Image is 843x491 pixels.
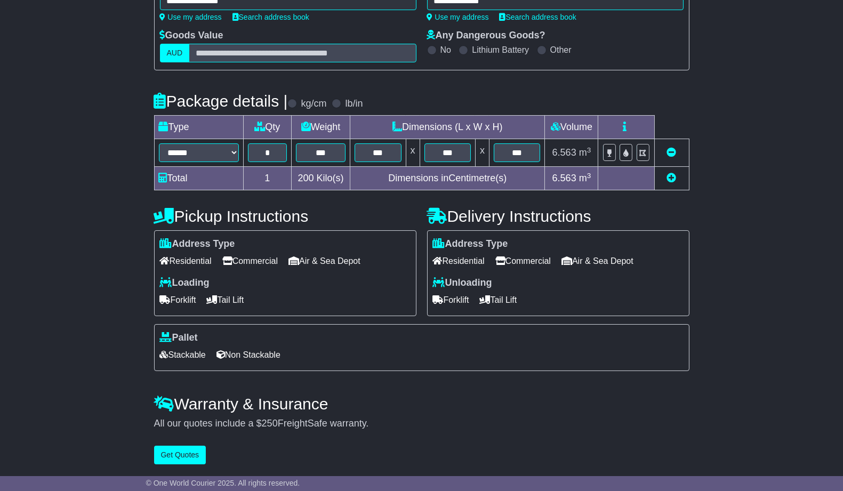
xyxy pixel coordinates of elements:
[350,116,545,139] td: Dimensions (L x W x H)
[433,253,485,269] span: Residential
[495,253,551,269] span: Commercial
[154,418,689,430] div: All our quotes include a $ FreightSafe warranty.
[427,30,545,42] label: Any Dangerous Goods?
[350,167,545,190] td: Dimensions in Centimetre(s)
[154,207,416,225] h4: Pickup Instructions
[433,292,469,308] span: Forklift
[288,253,360,269] span: Air & Sea Depot
[160,253,212,269] span: Residential
[475,139,489,167] td: x
[480,292,517,308] span: Tail Lift
[160,13,222,21] a: Use my address
[207,292,244,308] span: Tail Lift
[667,147,677,158] a: Remove this item
[160,30,223,42] label: Goods Value
[292,167,350,190] td: Kilo(s)
[552,147,576,158] span: 6.563
[154,395,689,413] h4: Warranty & Insurance
[587,146,591,154] sup: 3
[154,446,206,464] button: Get Quotes
[222,253,278,269] span: Commercial
[472,45,529,55] label: Lithium Battery
[154,92,288,110] h4: Package details |
[433,277,492,289] label: Unloading
[427,207,689,225] h4: Delivery Instructions
[500,13,576,21] a: Search address book
[667,173,677,183] a: Add new item
[301,98,326,110] label: kg/cm
[579,173,591,183] span: m
[160,277,210,289] label: Loading
[587,172,591,180] sup: 3
[552,173,576,183] span: 6.563
[160,292,196,308] span: Forklift
[243,167,292,190] td: 1
[579,147,591,158] span: m
[298,173,314,183] span: 200
[232,13,309,21] a: Search address book
[243,116,292,139] td: Qty
[545,116,598,139] td: Volume
[433,238,508,250] label: Address Type
[427,13,489,21] a: Use my address
[440,45,451,55] label: No
[160,44,190,62] label: AUD
[160,347,206,363] span: Stackable
[160,238,235,250] label: Address Type
[561,253,633,269] span: Air & Sea Depot
[262,418,278,429] span: 250
[160,332,198,344] label: Pallet
[550,45,572,55] label: Other
[154,167,243,190] td: Total
[292,116,350,139] td: Weight
[345,98,363,110] label: lb/in
[146,479,300,487] span: © One World Courier 2025. All rights reserved.
[406,139,420,167] td: x
[216,347,280,363] span: Non Stackable
[154,116,243,139] td: Type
